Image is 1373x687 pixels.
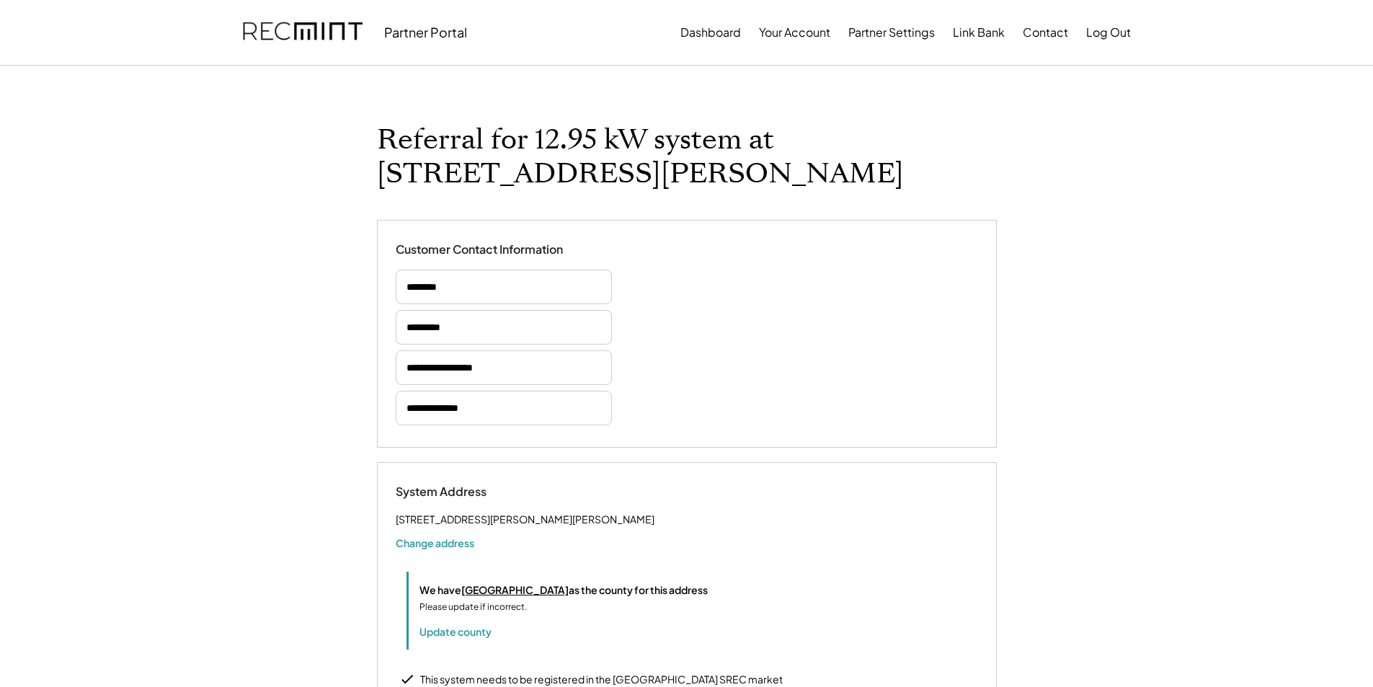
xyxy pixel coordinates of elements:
[377,123,997,191] h1: Referral for 12.95 kW system at [STREET_ADDRESS][PERSON_NAME]
[1023,18,1068,47] button: Contact
[396,242,563,257] div: Customer Contact Information
[680,18,741,47] button: Dashboard
[384,24,467,40] div: Partner Portal
[420,673,783,687] div: This system needs to be registered in the [GEOGRAPHIC_DATA] SREC market
[1086,18,1131,47] button: Log Out
[848,18,935,47] button: Partner Settings
[396,484,540,500] div: System Address
[953,18,1005,47] button: Link Bank
[419,582,708,598] div: We have as the county for this address
[461,583,569,596] u: [GEOGRAPHIC_DATA]
[243,8,363,57] img: recmint-logotype%403x.png
[759,18,830,47] button: Your Account
[419,624,492,639] button: Update county
[396,536,474,550] button: Change address
[419,600,527,613] div: Please update if incorrect.
[396,510,654,528] div: [STREET_ADDRESS][PERSON_NAME][PERSON_NAME]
